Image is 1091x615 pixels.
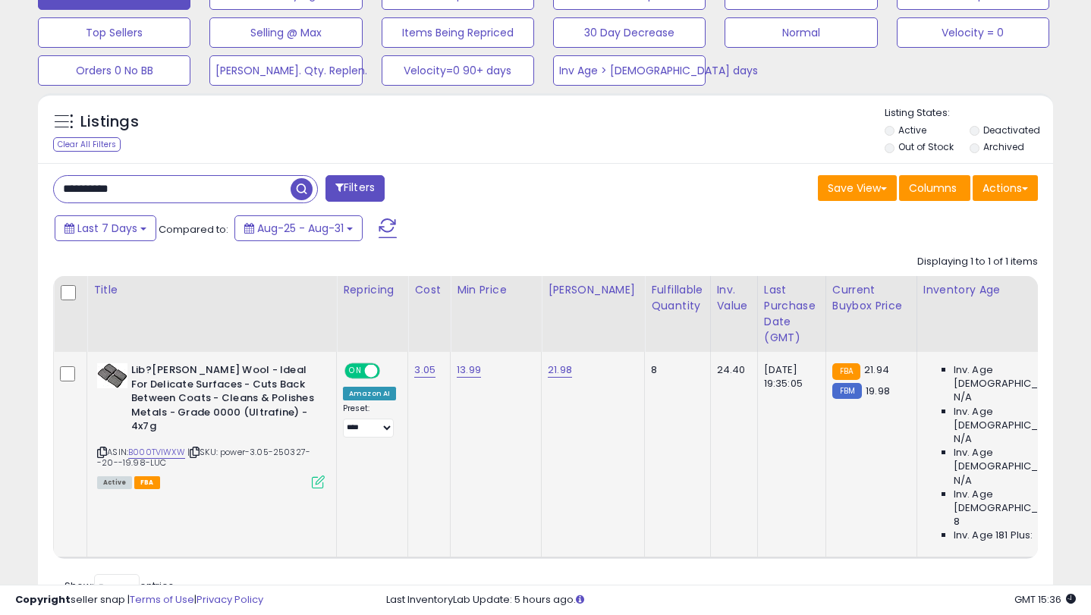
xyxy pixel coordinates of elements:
[130,592,194,607] a: Terms of Use
[973,175,1038,201] button: Actions
[343,282,401,298] div: Repricing
[954,515,960,529] span: 8
[548,362,572,378] a: 21.98
[97,363,127,388] img: 41OldNBGufL._SL40_.jpg
[38,55,190,86] button: Orders 0 No BB
[909,180,957,196] span: Columns
[983,140,1024,153] label: Archived
[257,221,344,236] span: Aug-25 - Aug-31
[832,282,910,314] div: Current Buybox Price
[386,593,1076,607] div: Last InventoryLab Update: 5 hours ago.
[899,175,970,201] button: Columns
[717,282,751,314] div: Inv. value
[378,365,402,378] span: OFF
[414,362,435,378] a: 3.05
[917,255,1038,269] div: Displaying 1 to 1 of 1 items
[866,384,890,398] span: 19.98
[717,363,746,377] div: 24.40
[898,124,926,136] label: Active
[954,474,972,488] span: N/A
[885,106,1053,121] p: Listing States:
[382,55,534,86] button: Velocity=0 90+ days
[1014,592,1076,607] span: 2025-09-9 15:36 GMT
[457,362,481,378] a: 13.99
[954,432,972,446] span: N/A
[898,140,954,153] label: Out of Stock
[97,363,325,487] div: ASIN:
[764,363,814,391] div: [DATE] 19:35:05
[457,282,535,298] div: Min Price
[553,55,706,86] button: Inv Age > [DEMOGRAPHIC_DATA] days
[651,363,698,377] div: 8
[343,403,396,438] div: Preset:
[234,215,363,241] button: Aug-25 - Aug-31
[53,137,121,152] div: Clear All Filters
[80,111,139,133] h5: Listings
[553,17,706,48] button: 30 Day Decrease
[897,17,1049,48] button: Velocity = 0
[131,363,316,438] b: Lib?[PERSON_NAME] Wool - Ideal For Delicate Surfaces - Cuts Back Between Coats - Cleans & Polishe...
[414,282,444,298] div: Cost
[15,592,71,607] strong: Copyright
[97,476,132,489] span: All listings currently available for purchase on Amazon
[209,55,362,86] button: [PERSON_NAME]. Qty. Replen.
[134,476,160,489] span: FBA
[159,222,228,237] span: Compared to:
[725,17,877,48] button: Normal
[346,365,365,378] span: ON
[197,592,263,607] a: Privacy Policy
[209,17,362,48] button: Selling @ Max
[38,17,190,48] button: Top Sellers
[128,446,185,459] a: B000TVIWXW
[651,282,703,314] div: Fulfillable Quantity
[983,124,1040,136] label: Deactivated
[325,175,385,202] button: Filters
[382,17,534,48] button: Items Being Repriced
[548,282,638,298] div: [PERSON_NAME]
[55,215,156,241] button: Last 7 Days
[832,363,860,380] small: FBA
[864,362,889,377] span: 21.94
[954,391,972,404] span: N/A
[77,221,137,236] span: Last 7 Days
[343,387,396,400] div: Amazon AI
[954,529,1033,542] span: Inv. Age 181 Plus:
[764,282,819,346] div: Last Purchase Date (GMT)
[64,579,174,593] span: Show: entries
[832,383,862,399] small: FBM
[93,282,330,298] div: Title
[97,446,310,469] span: | SKU: power-3.05-250327--20--19.98-LUC
[15,593,263,607] div: seller snap | |
[818,175,897,201] button: Save View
